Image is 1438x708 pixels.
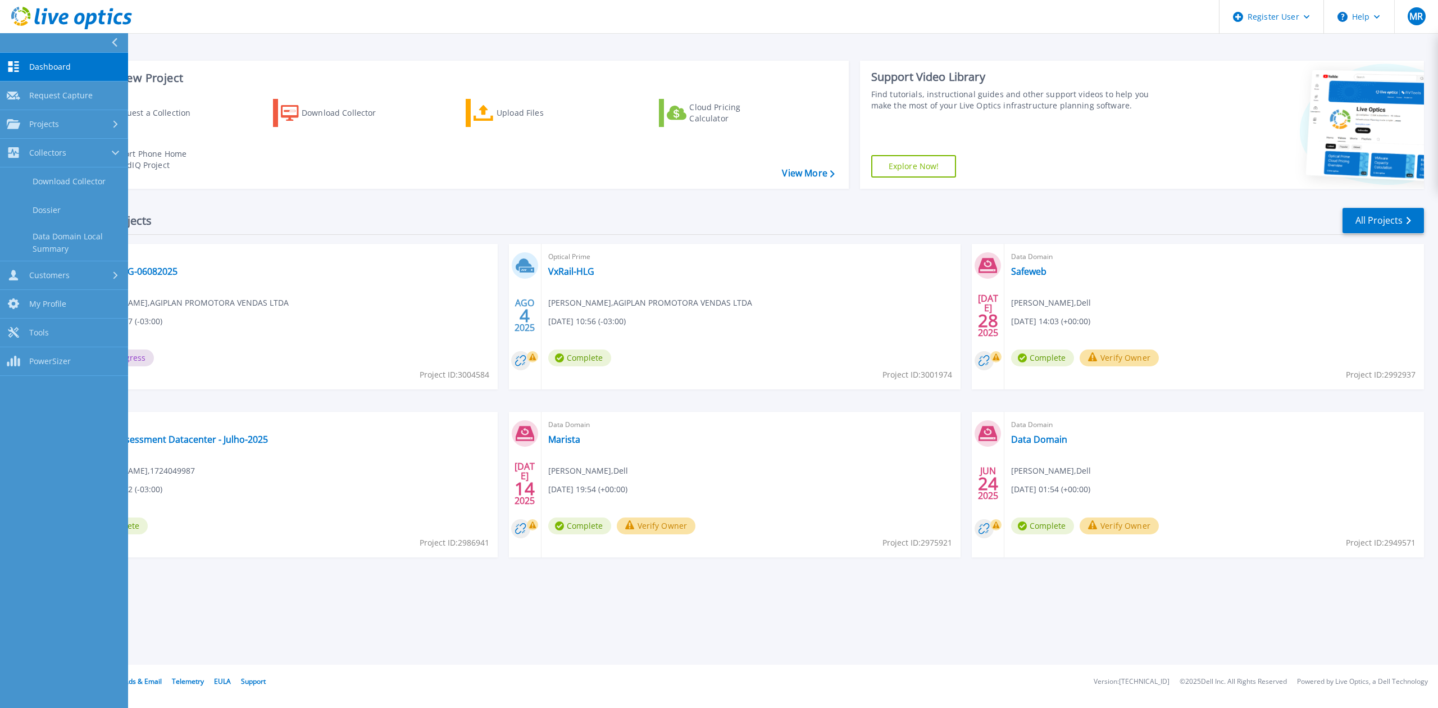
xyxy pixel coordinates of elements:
a: Marista [548,434,580,445]
span: [PERSON_NAME] , Dell [1011,297,1091,309]
span: Complete [1011,350,1074,366]
span: Project ID: 2986941 [420,537,489,549]
span: 28 [978,316,998,325]
span: [DATE] 10:56 (-03:00) [548,315,626,328]
span: Complete [1011,518,1074,534]
a: VxRail-HLG [548,266,594,277]
span: Data Domain [548,419,954,431]
span: Project ID: 2975921 [882,537,952,549]
span: [DATE] 19:54 (+00:00) [548,483,627,496]
span: 4 [520,311,530,320]
span: Project ID: 3001974 [882,369,952,381]
a: Download Collector [273,99,398,127]
div: Request a Collection [112,102,202,124]
span: 24 [978,479,998,488]
span: Project ID: 2949571 [1346,537,1416,549]
div: Support Video Library [871,70,1163,84]
span: [PERSON_NAME] , Dell [548,465,628,477]
div: AGO 2025 [514,295,535,336]
a: VXRAIL-HLG-06082025 [85,266,178,277]
span: Complete [548,350,611,366]
span: [PERSON_NAME] , 1724049987 [85,465,195,477]
div: [DATE] 2025 [514,463,535,504]
span: Data Domain [1011,251,1417,263]
div: [DATE] 2025 [977,295,999,336]
span: Request Capture [29,90,93,101]
span: Customers [29,270,70,280]
a: All Projects [1343,208,1424,233]
li: Powered by Live Optics, a Dell Technology [1297,678,1428,686]
span: Complete [548,518,611,534]
a: Besni - Assessment Datacenter - Julho-2025 [85,434,268,445]
h3: Start a New Project [80,72,834,84]
button: Verify Owner [1080,518,1159,534]
span: [DATE] 01:54 (+00:00) [1011,483,1090,496]
div: Download Collector [302,102,392,124]
span: Project ID: 2992937 [1346,369,1416,381]
span: Optical Prime [548,251,954,263]
a: Safeweb [1011,266,1046,277]
span: Dashboard [29,62,71,72]
button: Verify Owner [1080,350,1159,366]
div: Find tutorials, instructional guides and other support videos to help you make the most of your L... [871,89,1163,111]
span: Project ID: 3004584 [420,369,489,381]
li: Version: [TECHNICAL_ID] [1094,678,1169,686]
span: My Profile [29,299,66,309]
li: © 2025 Dell Inc. All Rights Reserved [1180,678,1287,686]
div: Cloud Pricing Calculator [689,102,779,124]
span: [DATE] 14:03 (+00:00) [1011,315,1090,328]
span: [PERSON_NAME] , AGIPLAN PROMOTORA VENDAS LTDA [548,297,752,309]
button: Verify Owner [617,518,696,534]
a: EULA [214,677,231,686]
span: MR [1409,12,1423,21]
span: PowerSizer [29,356,71,366]
a: Data Domain [1011,434,1067,445]
span: Collectors [29,148,66,158]
span: [PERSON_NAME] , AGIPLAN PROMOTORA VENDAS LTDA [85,297,289,309]
a: Telemetry [172,677,204,686]
a: View More [782,168,834,179]
div: JUN 2025 [977,463,999,504]
span: 14 [515,484,535,493]
div: Upload Files [497,102,586,124]
a: Request a Collection [80,99,205,127]
span: [PERSON_NAME] , Dell [1011,465,1091,477]
a: Support [241,677,266,686]
div: Import Phone Home CloudIQ Project [110,148,198,171]
span: Optical Prime [85,419,491,431]
a: Explore Now! [871,155,957,178]
a: Upload Files [466,99,591,127]
span: Projects [29,119,59,129]
span: Tools [29,328,49,338]
a: Ads & Email [124,677,162,686]
span: Optical Prime [85,251,491,263]
span: Data Domain [1011,419,1417,431]
a: Cloud Pricing Calculator [659,99,784,127]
